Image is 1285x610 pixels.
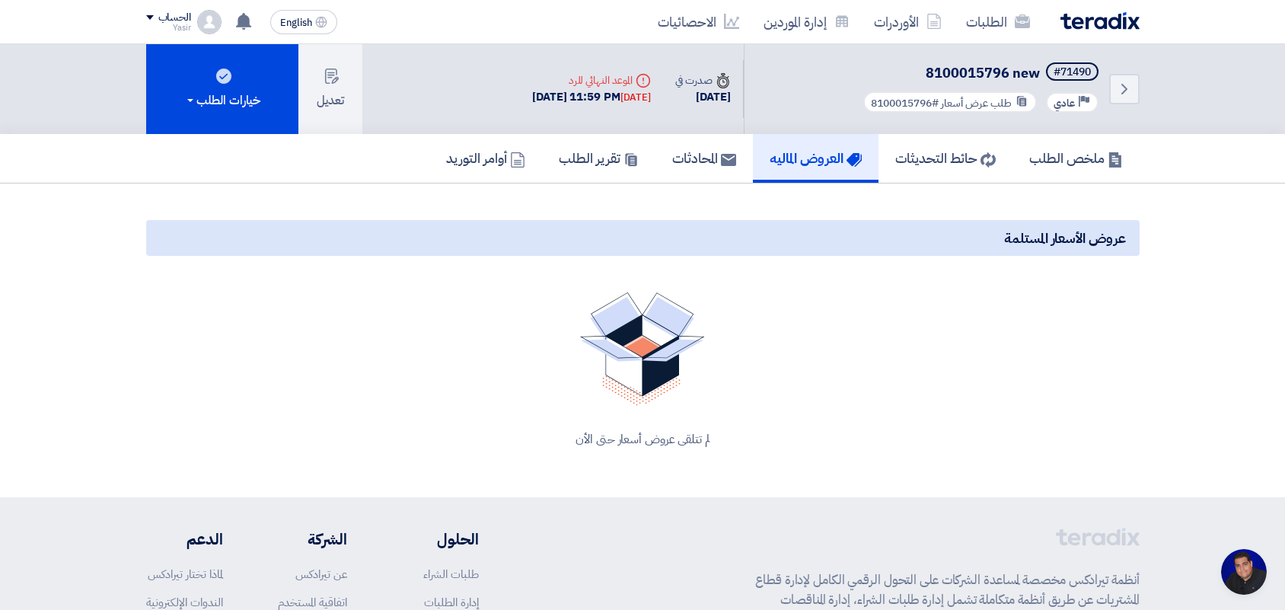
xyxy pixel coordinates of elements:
div: الموعد النهائي للرد [532,72,651,88]
a: تقرير الطلب [542,134,655,183]
span: طلب عرض أسعار [941,95,1012,111]
button: English [270,10,337,34]
a: العروض الماليه [753,134,878,183]
div: لم تتلقى عروض أسعار حتى الأن [164,430,1121,449]
div: #71490 [1054,67,1091,78]
a: الطلبات [954,4,1042,40]
button: تعديل [298,44,362,134]
button: خيارات الطلب [146,44,298,134]
img: No Quotations Found! [580,292,705,406]
h5: 8100015796 new [860,62,1102,84]
h5: أوامر التوريد [446,149,525,167]
div: Open chat [1221,549,1267,595]
img: profile_test.png [197,10,222,34]
div: Yasir [146,24,191,32]
li: الشركة [268,528,347,551]
a: لماذا تختار تيرادكس [148,566,223,583]
a: ملخص الطلب [1012,134,1140,183]
span: #8100015796 [871,95,939,111]
h5: ملخص الطلب [1029,149,1123,167]
div: صدرت في [675,72,730,88]
a: عن تيرادكس [295,566,347,583]
a: أوامر التوريد [429,134,542,183]
a: المحادثات [655,134,753,183]
h5: حائط التحديثات [895,149,996,167]
li: الدعم [146,528,223,551]
span: عادي [1054,96,1075,110]
span: 8100015796 new [926,62,1040,83]
li: الحلول [393,528,479,551]
div: [DATE] [620,90,651,105]
a: الاحصائيات [646,4,751,40]
span: عروض الأسعار المستلمة [1004,228,1125,248]
h5: تقرير الطلب [559,149,639,167]
div: خيارات الطلب [184,91,260,110]
div: [DATE] [675,88,730,106]
div: الحساب [158,11,191,24]
h5: العروض الماليه [770,149,862,167]
a: إدارة الموردين [751,4,862,40]
h5: المحادثات [672,149,736,167]
a: الأوردرات [862,4,954,40]
div: [DATE] 11:59 PM [532,88,651,106]
a: طلبات الشراء [423,566,479,583]
a: حائط التحديثات [878,134,1012,183]
span: English [280,18,312,28]
img: Teradix logo [1060,12,1140,30]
